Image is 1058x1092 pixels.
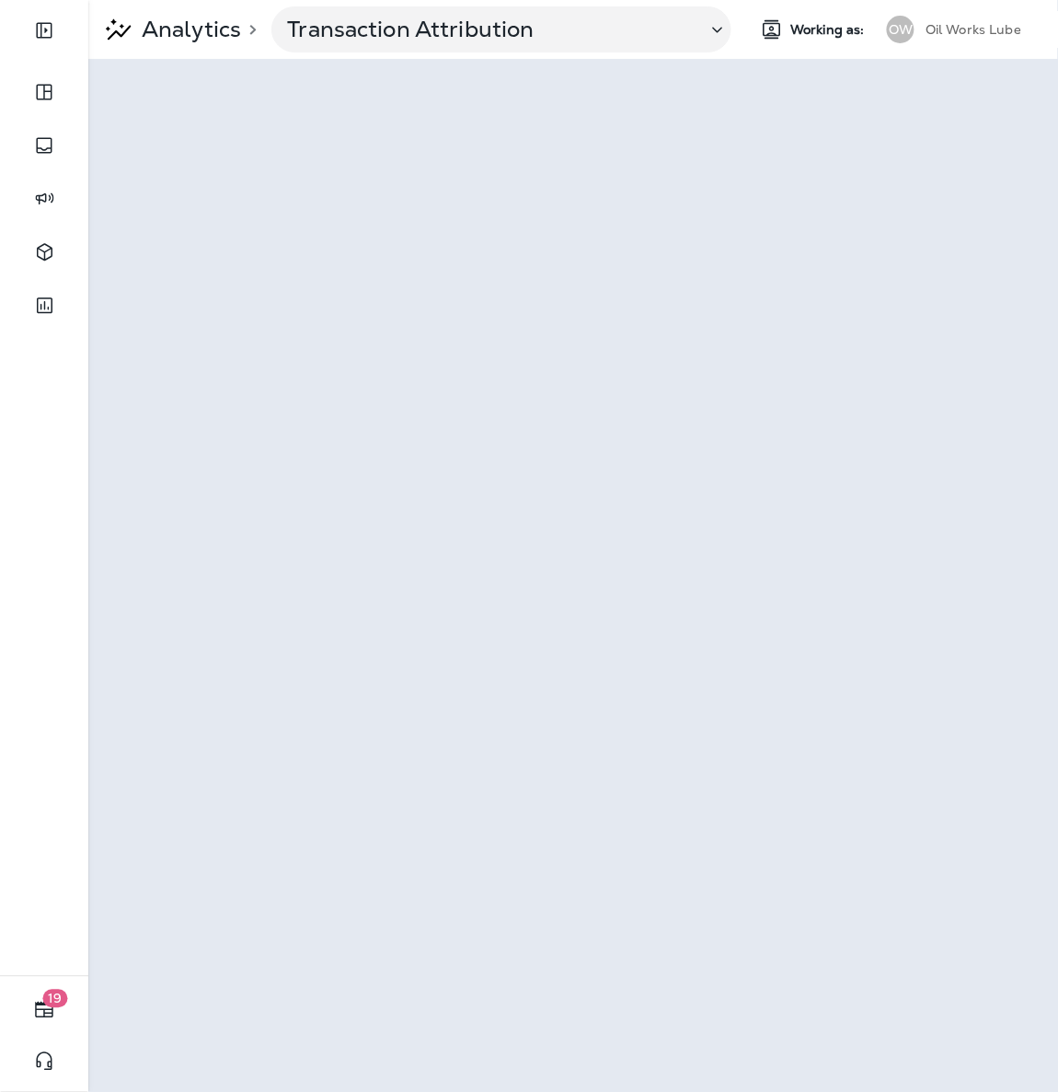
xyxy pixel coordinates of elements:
p: Oil Works Lube [926,22,1021,37]
p: > [241,22,257,37]
span: Working as: [790,22,868,38]
button: Expand Sidebar [18,12,70,49]
p: Analytics [134,16,241,43]
div: OW [887,16,914,43]
p: Transaction Attribution [287,16,692,43]
span: 19 [43,990,68,1008]
button: 19 [18,992,70,1028]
